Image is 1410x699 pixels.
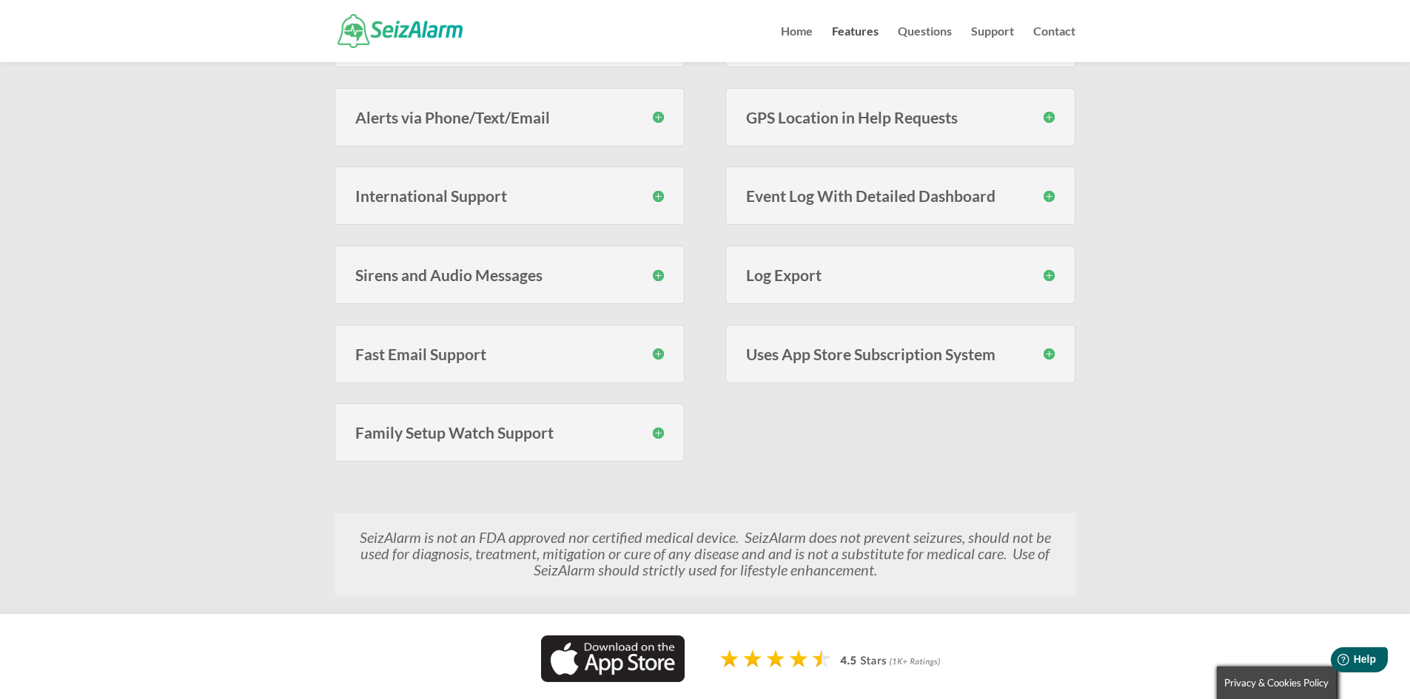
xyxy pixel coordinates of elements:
[355,425,664,440] h3: Family Setup Watch Support
[898,26,952,62] a: Questions
[338,14,463,47] img: SeizAlarm
[1224,677,1329,689] span: Privacy & Cookies Policy
[971,26,1014,62] a: Support
[355,346,664,362] h3: Fast Email Support
[719,648,950,674] img: app-store-rating-stars
[355,267,664,283] h3: Sirens and Audio Messages
[541,668,685,685] a: Download seizure detection app on the App Store
[781,26,813,62] a: Home
[1278,641,1394,683] iframe: Help widget launcher
[541,635,685,682] img: Download on App Store
[1033,26,1075,62] a: Contact
[355,109,664,125] h3: Alerts via Phone/Text/Email
[746,267,1055,283] h3: Log Export
[746,109,1055,125] h3: GPS Location in Help Requests
[360,528,1051,578] em: SeizAlarm is not an FDA approved nor certified medical device. SeizAlarm does not prevent seizure...
[746,188,1055,203] h3: Event Log With Detailed Dashboard
[746,346,1055,362] h3: Uses App Store Subscription System
[355,188,664,203] h3: International Support
[832,26,879,62] a: Features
